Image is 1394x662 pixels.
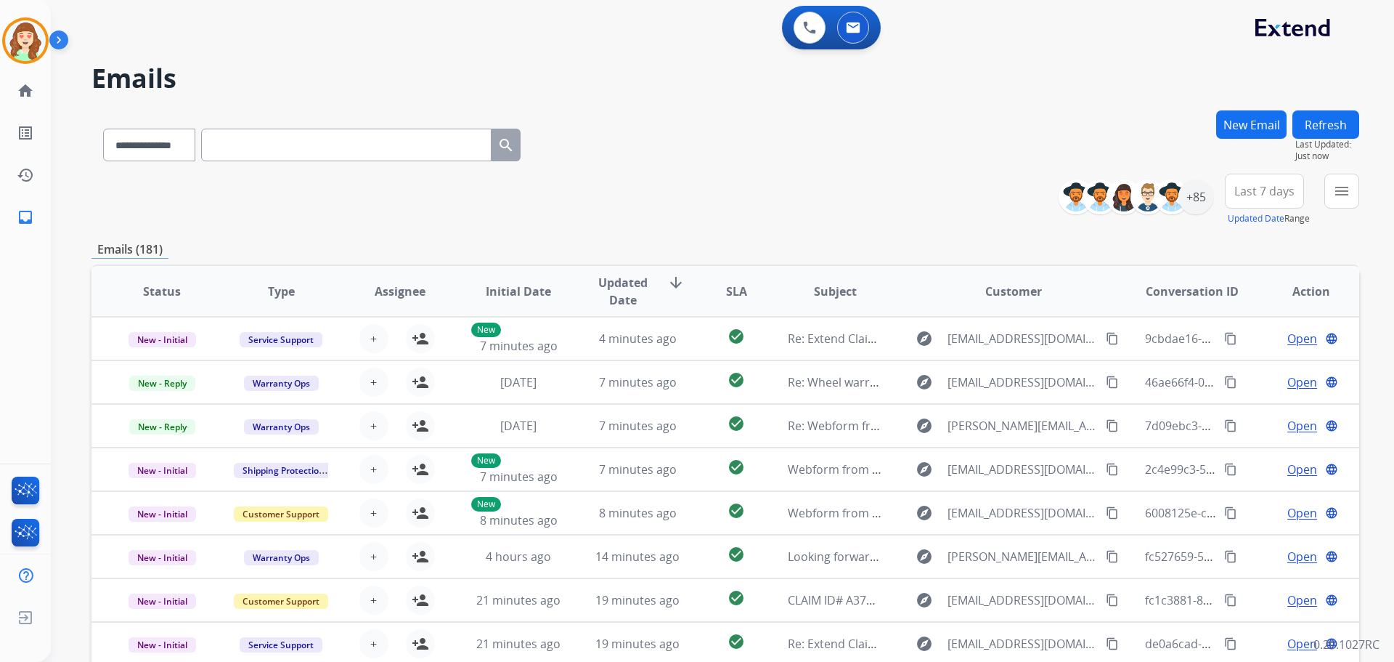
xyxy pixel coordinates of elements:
[947,330,1097,347] span: [EMAIL_ADDRESS][DOMAIN_NAME]
[412,548,429,565] mat-icon: person_add
[476,592,561,608] span: 21 minutes ago
[234,506,328,522] span: Customer Support
[1287,461,1317,478] span: Open
[1145,374,1366,390] span: 46ae66f4-03dc-4b16-ad7b-b25a4291f241
[1295,150,1359,162] span: Just now
[1325,463,1338,476] mat-icon: language
[1145,549,1364,565] span: fc527659-532c-4e41-9ac0-c3b1957e6ea6
[476,636,561,652] span: 21 minutes ago
[129,637,196,653] span: New - Initial
[375,283,425,300] span: Assignee
[240,637,322,653] span: Service Support
[788,461,1117,477] span: Webform from [EMAIL_ADDRESS][DOMAIN_NAME] on [DATE]
[370,374,377,391] span: +
[1216,110,1287,139] button: New Email
[471,453,501,468] p: New
[1287,635,1317,653] span: Open
[1225,174,1304,209] button: Last 7 days
[947,417,1097,435] span: [PERSON_NAME][EMAIL_ADDRESS][PERSON_NAME][DOMAIN_NAME]
[727,415,745,432] mat-icon: check_circle
[1224,419,1237,432] mat-icon: content_copy
[726,283,747,300] span: SLA
[1292,110,1359,139] button: Refresh
[91,241,168,259] p: Emails (181)
[412,374,429,391] mat-icon: person_add
[1325,376,1338,389] mat-icon: language
[916,548,933,565] mat-icon: explore
[359,455,388,484] button: +
[916,635,933,653] mat-icon: explore
[667,274,685,291] mat-icon: arrow_downward
[916,417,933,435] mat-icon: explore
[500,374,537,390] span: [DATE]
[916,504,933,522] mat-icon: explore
[359,324,388,353] button: +
[1325,550,1338,563] mat-icon: language
[5,20,46,61] img: avatar
[497,137,515,154] mat-icon: search
[1106,506,1119,520] mat-icon: content_copy
[727,589,745,607] mat-icon: check_circle
[244,550,319,565] span: Warranty Ops
[788,418,1316,434] span: Re: Webform from [PERSON_NAME][EMAIL_ADDRESS][PERSON_NAME][DOMAIN_NAME] on [DATE]
[1224,550,1237,563] mat-icon: content_copy
[244,419,319,435] span: Warranty Ops
[916,461,933,478] mat-icon: explore
[1287,330,1317,347] span: Open
[1313,636,1379,653] p: 0.20.1027RC
[1228,212,1310,225] span: Range
[1287,504,1317,522] span: Open
[985,283,1042,300] span: Customer
[1145,505,1359,521] span: 6008125e-ca05-4df5-9394-8ccc7f2ac07c
[1106,594,1119,607] mat-icon: content_copy
[480,469,558,485] span: 7 minutes ago
[359,542,388,571] button: +
[1106,550,1119,563] mat-icon: content_copy
[370,330,377,347] span: +
[1333,182,1350,200] mat-icon: menu
[486,549,551,565] span: 4 hours ago
[727,459,745,476] mat-icon: check_circle
[916,592,933,609] mat-icon: explore
[129,419,195,435] span: New - Reply
[370,635,377,653] span: +
[471,497,501,512] p: New
[268,283,295,300] span: Type
[240,332,322,347] span: Service Support
[788,592,1077,608] span: CLAIM ID# A37D61A3-2383-4FA3-B0C1-E75DC16582E5
[727,502,745,520] mat-icon: check_circle
[1145,592,1355,608] span: fc1c3881-8a22-4ff5-880d-94555bfc0b7f
[1106,637,1119,650] mat-icon: content_copy
[486,283,551,300] span: Initial Date
[947,461,1097,478] span: [EMAIL_ADDRESS][DOMAIN_NAME]
[814,283,857,300] span: Subject
[599,505,677,521] span: 8 minutes ago
[17,82,34,100] mat-icon: home
[1295,139,1359,150] span: Last Updated:
[1106,463,1119,476] mat-icon: content_copy
[1106,332,1119,345] mat-icon: content_copy
[599,418,677,434] span: 7 minutes ago
[1325,506,1338,520] mat-icon: language
[788,636,1101,652] span: Re: Extend Claim 58e25538-f000-407b-8d8f-a5397611dcba
[1224,463,1237,476] mat-icon: content_copy
[916,330,933,347] mat-icon: explore
[1287,374,1317,391] span: Open
[1325,332,1338,345] mat-icon: language
[480,512,558,528] span: 8 minutes ago
[595,592,680,608] span: 19 minutes ago
[1228,213,1284,225] button: Updated Date
[595,636,680,652] span: 19 minutes ago
[947,374,1097,391] span: [EMAIL_ADDRESS][DOMAIN_NAME]
[947,504,1097,522] span: [EMAIL_ADDRESS][DOMAIN_NAME]
[129,376,195,391] span: New - Reply
[599,331,677,347] span: 4 minutes ago
[947,635,1097,653] span: [EMAIL_ADDRESS][DOMAIN_NAME]
[370,504,377,522] span: +
[1224,332,1237,345] mat-icon: content_copy
[1145,461,1369,477] span: 2c4e99c3-524e-4a21-915e-b0b970983e6e
[17,124,34,142] mat-icon: list_alt
[129,594,196,609] span: New - Initial
[590,274,656,309] span: Updated Date
[129,463,196,478] span: New - Initial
